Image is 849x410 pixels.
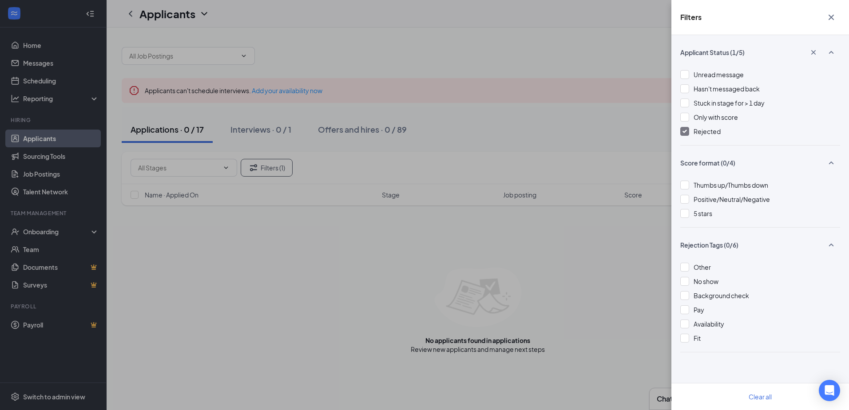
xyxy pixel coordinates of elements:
[694,320,724,328] span: Availability
[738,388,782,406] button: Clear all
[694,85,760,93] span: Hasn't messaged back
[694,99,765,107] span: Stuck in stage for > 1 day
[805,45,822,60] button: Cross
[694,277,718,285] span: No show
[680,48,745,57] span: Applicant Status (1/5)
[694,209,712,217] span: 5 stars
[680,158,735,167] span: Score format (0/4)
[819,380,840,401] div: Open Intercom Messenger
[694,71,744,79] span: Unread message
[822,44,840,61] button: SmallChevronUp
[826,158,837,168] svg: SmallChevronUp
[822,237,840,253] button: SmallChevronUp
[682,130,687,133] img: checkbox
[694,334,701,342] span: Fit
[694,181,768,189] span: Thumbs up/Thumbs down
[694,127,721,135] span: Rejected
[694,195,770,203] span: Positive/Neutral/Negative
[694,113,738,121] span: Only with score
[826,240,837,250] svg: SmallChevronUp
[694,306,704,314] span: Pay
[822,9,840,26] button: Cross
[694,263,711,271] span: Other
[826,47,837,58] svg: SmallChevronUp
[822,154,840,171] button: SmallChevronUp
[694,292,749,300] span: Background check
[809,48,818,57] svg: Cross
[680,240,738,249] span: Rejection Tags (0/6)
[826,12,837,23] svg: Cross
[680,12,702,22] h5: Filters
